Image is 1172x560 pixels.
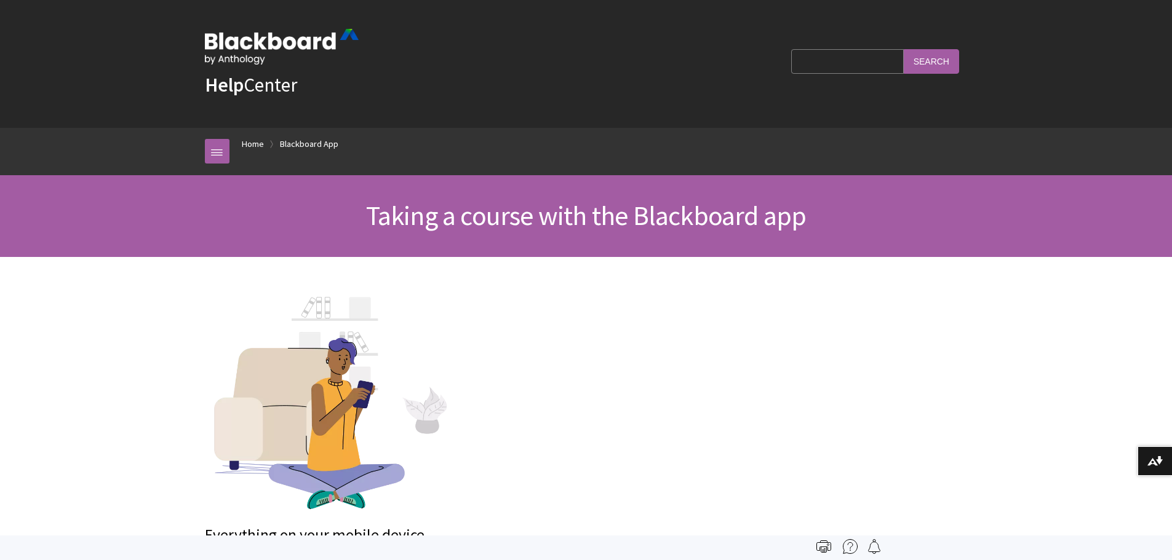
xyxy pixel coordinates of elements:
p: Everything on your mobile device [205,524,968,546]
a: Blackboard App [280,136,338,152]
img: Blackboard by Anthology [205,29,359,65]
img: More help [843,539,858,554]
img: Print [816,539,831,554]
strong: Help [205,73,244,97]
a: Home [242,136,264,152]
img: Person using a mobile device in their living room [205,282,451,513]
input: Search [904,49,959,73]
a: HelpCenter [205,73,297,97]
img: Follow this page [867,539,882,554]
span: Taking a course with the Blackboard app [366,199,807,232]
